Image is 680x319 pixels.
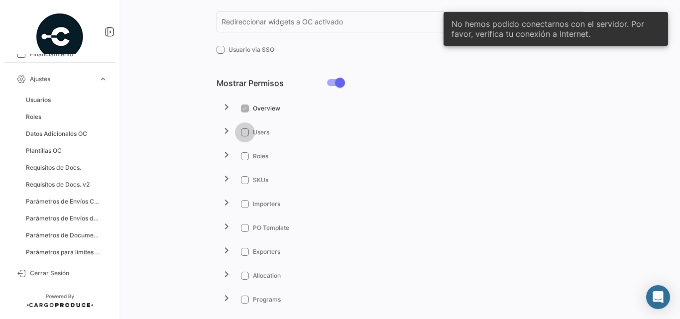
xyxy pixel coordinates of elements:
[26,96,51,105] span: Usuarios
[22,126,112,141] a: Datos Adicionales OC
[253,271,281,280] span: Allocation
[221,292,232,304] mat-icon: chevron_right
[253,223,289,232] span: PO Template
[22,160,112,175] a: Requisitos de Docs.
[646,285,670,309] div: Abrir Intercom Messenger
[22,228,112,243] a: Parámetros de Documentos
[26,197,102,206] span: Parámetros de Envíos Cargas Marítimas
[217,98,236,118] button: toggle undefined
[221,268,232,280] mat-icon: chevron_right
[217,194,236,213] button: toggle undefined
[30,75,95,84] span: Ajustes
[22,211,112,226] a: Parámetros de Envíos de Cargas Terrestres
[452,19,660,39] span: No hemos podido conectarnos con el servidor. Por favor, verifica tu conexión a Internet.
[217,289,236,309] button: toggle undefined
[99,75,108,84] span: expand_more
[222,20,571,28] span: Redireccionar widgets a OC activado
[217,146,236,166] button: toggle undefined
[26,163,81,172] span: Requisitos de Docs.
[26,214,102,223] span: Parámetros de Envíos de Cargas Terrestres
[22,194,112,209] a: Parámetros de Envíos Cargas Marítimas
[26,112,41,121] span: Roles
[22,245,112,260] a: Parámetros para limites sensores
[22,143,112,158] a: Plantillas OC
[221,101,232,113] mat-icon: chevron_right
[22,93,112,107] a: Usuarios
[22,109,112,124] a: Roles
[26,231,102,240] span: Parámetros de Documentos
[217,78,327,88] p: Mostrar Permisos
[217,265,236,285] button: toggle undefined
[221,244,232,256] mat-icon: chevron_right
[221,149,232,161] mat-icon: chevron_right
[253,152,268,161] span: Roles
[228,45,274,54] span: Usuario via SSO
[253,176,268,185] span: SKUs
[26,180,90,189] span: Requisitos de Docs. v2
[221,197,232,209] mat-icon: chevron_right
[26,129,87,138] span: Datos Adicionales OC
[217,217,236,237] button: toggle undefined
[221,125,232,137] mat-icon: chevron_right
[253,128,269,137] span: Users
[8,46,112,63] a: Financiamiento
[221,173,232,185] mat-icon: chevron_right
[35,12,85,62] img: powered-by.png
[253,295,281,304] span: Programs
[26,146,62,155] span: Plantillas OC
[26,248,102,257] span: Parámetros para limites sensores
[217,170,236,190] button: toggle undefined
[221,220,232,232] mat-icon: chevron_right
[22,177,112,192] a: Requisitos de Docs. v2
[253,247,280,256] span: Exporters
[217,241,236,261] button: toggle undefined
[253,104,280,113] span: Overview
[30,50,108,59] span: Financiamiento
[253,200,280,209] span: Importers
[30,269,108,278] span: Cerrar Sesión
[217,122,236,142] button: toggle undefined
